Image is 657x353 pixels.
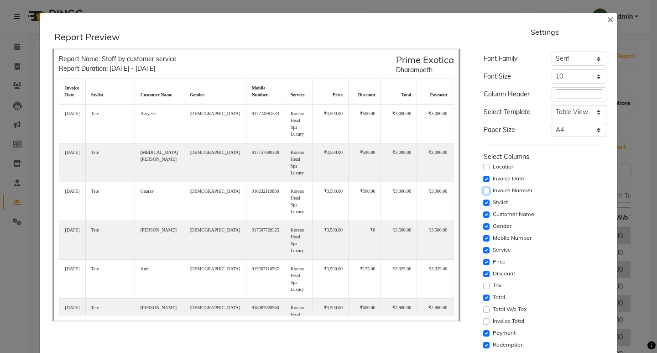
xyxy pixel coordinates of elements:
[493,341,524,349] label: Redemption
[313,143,349,182] td: ₹3,500.00
[484,152,606,162] div: Select Columns
[493,186,532,195] label: Invoice Number
[349,221,381,260] td: ₹0
[285,260,313,299] td: Korean Head Spa Luxury
[85,104,135,143] td: Tete
[184,143,246,182] td: [DEMOGRAPHIC_DATA]
[246,143,285,182] td: 917757980308
[453,143,488,182] td: ₹0
[313,79,349,105] th: price
[477,54,545,63] div: Font Family
[135,260,184,299] td: Amit
[85,182,135,221] td: Tete
[396,54,454,65] h5: Prime Exotica
[600,6,621,32] button: Close
[493,305,527,313] label: Total W/o Tax
[453,260,488,299] td: ₹0
[477,107,545,117] div: Select Template
[285,182,313,221] td: Korean Head Spa Luxury
[381,299,417,337] td: ₹2,900.00
[493,258,506,266] label: Price
[313,221,349,260] td: ₹3,500.00
[184,299,246,337] td: [DEMOGRAPHIC_DATA]
[607,12,614,26] span: ×
[484,28,606,37] div: Settings
[59,104,85,143] td: [DATE]
[246,104,285,143] td: 917774981333
[135,182,184,221] td: Gaurav
[85,221,135,260] td: Tete
[59,79,85,105] th: invoice date
[285,143,313,182] td: Korean Head Spa Luxury
[59,54,177,64] div: Report Name: Staff by customer service
[246,79,285,105] th: mobile number
[59,260,85,299] td: [DATE]
[59,143,85,182] td: [DATE]
[453,104,488,143] td: ₹0
[493,198,508,206] label: Stylist
[54,32,465,42] div: Report Preview
[493,210,534,218] label: Customer Name
[184,260,246,299] td: [DEMOGRAPHIC_DATA]
[493,222,511,230] label: Gender
[477,90,545,99] div: Column Header
[453,221,488,260] td: ₹0
[417,104,453,143] td: ₹3,000.00
[313,299,349,337] td: ₹3,500.00
[85,260,135,299] td: Tete
[135,104,184,143] td: Aaryesh
[349,104,381,143] td: ₹500.00
[417,182,453,221] td: ₹3,000.00
[285,299,313,337] td: Korean Head Spa Luxury
[313,260,349,299] td: ₹3,500.00
[493,329,516,337] label: Payment
[493,234,532,242] label: Mobile Number
[381,143,417,182] td: ₹3,000.00
[184,221,246,260] td: [DEMOGRAPHIC_DATA]
[59,221,85,260] td: [DATE]
[381,182,417,221] td: ₹3,000.00
[349,299,381,337] td: ₹600.00
[417,299,453,337] td: ₹2,900.00
[349,182,381,221] td: ₹500.00
[417,143,453,182] td: ₹3,000.00
[135,143,184,182] td: [MEDICAL_DATA][PERSON_NAME]
[493,317,524,325] label: Invoice Total
[349,79,381,105] th: discount
[184,104,246,143] td: [DEMOGRAPHIC_DATA]
[59,299,85,337] td: [DATE]
[453,79,488,105] th: redemption
[453,299,488,337] td: ₹0
[135,221,184,260] td: [PERSON_NAME]
[493,163,515,171] label: Location
[313,104,349,143] td: ₹3,500.00
[285,104,313,143] td: Korean Head Spa Luxury
[184,79,246,105] th: gender
[381,79,417,105] th: total
[135,79,184,105] th: customer name
[493,246,511,254] label: Service
[246,260,285,299] td: 919307110587
[246,221,285,260] td: 917507720325
[85,79,135,105] th: stylist
[381,221,417,260] td: ₹3,500.00
[381,260,417,299] td: ₹3,325.00
[477,125,545,135] div: Paper Size
[246,299,285,337] td: 918087028960
[417,221,453,260] td: ₹3,500.00
[349,143,381,182] td: ₹500.00
[313,182,349,221] td: ₹3,500.00
[85,143,135,182] td: Tete
[246,182,285,221] td: 916232119898
[285,221,313,260] td: Korean Head Spa Luxury
[59,182,85,221] td: [DATE]
[417,260,453,299] td: ₹3,325.00
[417,79,453,105] th: payment
[477,72,545,81] div: Font Size
[493,269,515,278] label: Discount
[493,281,501,290] label: Tax
[349,260,381,299] td: ₹175.00
[453,182,488,221] td: ₹0
[135,299,184,337] td: [PERSON_NAME]
[285,79,313,105] th: service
